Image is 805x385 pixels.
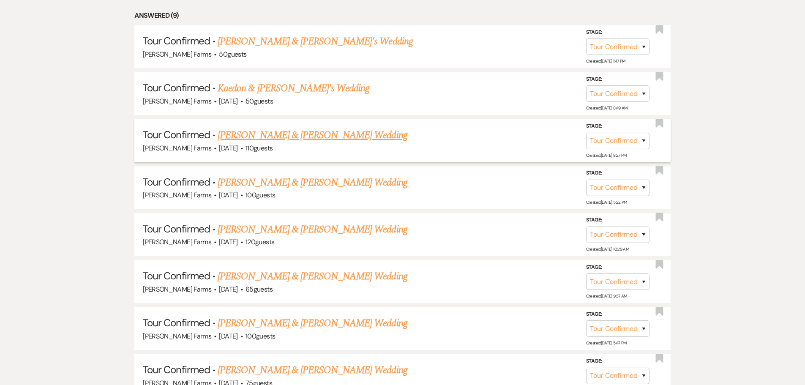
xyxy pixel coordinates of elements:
[218,269,407,284] a: [PERSON_NAME] & [PERSON_NAME] Wedding
[586,293,627,299] span: Created: [DATE] 9:37 AM
[143,316,210,329] span: Tour Confirmed
[246,144,273,153] span: 110 guests
[143,332,211,341] span: [PERSON_NAME] Farms
[218,34,413,49] a: [PERSON_NAME] & [PERSON_NAME]'s Wedding
[143,238,211,246] span: [PERSON_NAME] Farms
[219,97,237,106] span: [DATE]
[586,340,627,346] span: Created: [DATE] 5:47 PM
[246,238,274,246] span: 120 guests
[219,191,237,199] span: [DATE]
[218,128,407,143] a: [PERSON_NAME] & [PERSON_NAME] Wedding
[586,262,649,272] label: Stage:
[143,222,210,235] span: Tour Confirmed
[143,50,211,59] span: [PERSON_NAME] Farms
[143,175,210,188] span: Tour Confirmed
[586,28,649,37] label: Stage:
[143,81,210,94] span: Tour Confirmed
[218,175,407,190] a: [PERSON_NAME] & [PERSON_NAME] Wedding
[219,238,237,246] span: [DATE]
[246,97,273,106] span: 50 guests
[134,10,671,21] li: Answered (9)
[586,216,649,225] label: Stage:
[246,285,273,294] span: 65 guests
[143,128,210,141] span: Tour Confirmed
[143,191,211,199] span: [PERSON_NAME] Farms
[586,246,629,252] span: Created: [DATE] 10:29 AM
[219,144,237,153] span: [DATE]
[143,144,211,153] span: [PERSON_NAME] Farms
[218,316,407,331] a: [PERSON_NAME] & [PERSON_NAME] Wedding
[586,357,649,366] label: Stage:
[143,97,211,106] span: [PERSON_NAME] Farms
[586,199,627,205] span: Created: [DATE] 5:22 PM
[218,222,407,237] a: [PERSON_NAME] & [PERSON_NAME] Wedding
[586,122,649,131] label: Stage:
[218,363,407,378] a: [PERSON_NAME] & [PERSON_NAME] Wedding
[218,81,369,96] a: Kaedon & [PERSON_NAME]'s Wedding
[219,332,237,341] span: [DATE]
[586,58,625,64] span: Created: [DATE] 1:47 PM
[586,75,649,84] label: Stage:
[586,105,628,111] span: Created: [DATE] 8:49 AM
[219,285,237,294] span: [DATE]
[586,169,649,178] label: Stage:
[143,269,210,282] span: Tour Confirmed
[246,332,275,341] span: 100 guests
[246,191,275,199] span: 100 guests
[219,50,246,59] span: 50 guests
[143,363,210,376] span: Tour Confirmed
[143,285,211,294] span: [PERSON_NAME] Farms
[586,310,649,319] label: Stage:
[586,153,627,158] span: Created: [DATE] 8:27 PM
[143,34,210,47] span: Tour Confirmed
